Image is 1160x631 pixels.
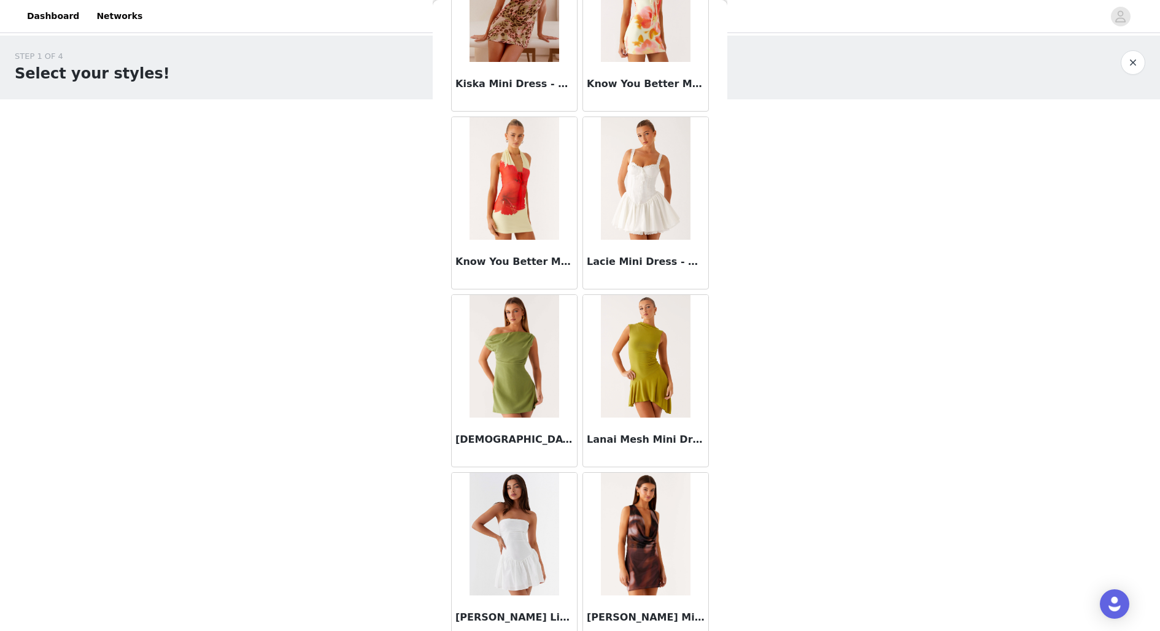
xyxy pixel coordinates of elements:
[587,610,705,625] h3: [PERSON_NAME] Mini Dress - Black Gradient
[601,117,690,240] img: Lacie Mini Dress - White
[470,117,559,240] img: Know You Better Mini Dress - Scarlet Floral
[587,254,705,269] h3: Lacie Mini Dress - White
[20,2,87,30] a: Dashboard
[587,77,705,91] h3: Know You Better Mini Dress - Mimosa Blossom
[15,63,170,85] h1: Select your styles!
[455,254,573,269] h3: Know You Better Mini Dress - Scarlet Floral
[601,295,690,418] img: Lanai Mesh Mini Dress - Lime
[470,473,559,595] img: Larnie Linen Mini Dress - White
[455,77,573,91] h3: Kiska Mini Dress - Swirl [PERSON_NAME]
[455,432,573,447] h3: [DEMOGRAPHIC_DATA] Love Linen Mini Dress - Cactus
[470,295,559,418] img: Lady Love Linen Mini Dress - Cactus
[89,2,150,30] a: Networks
[587,432,705,447] h3: Lanai Mesh Mini Dress - Lime
[15,50,170,63] div: STEP 1 OF 4
[455,610,573,625] h3: [PERSON_NAME] Linen Mini Dress - White
[1100,589,1129,619] div: Open Intercom Messenger
[1115,7,1126,26] div: avatar
[601,473,690,595] img: Larson Mini Dress - Black Gradient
